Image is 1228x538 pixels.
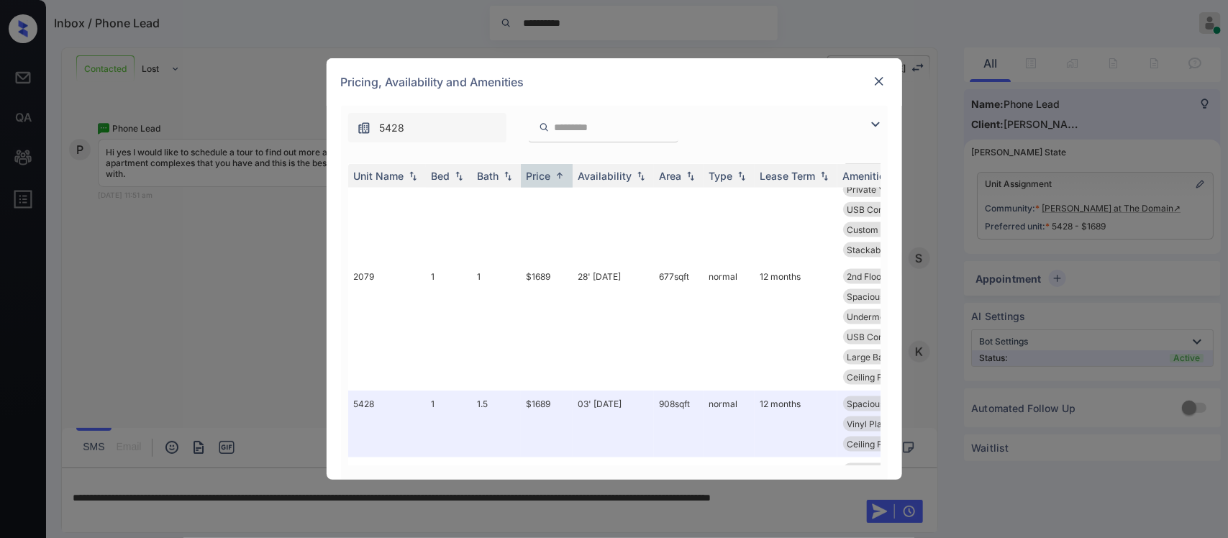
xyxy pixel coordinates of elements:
span: Vinyl Plank - N... [847,419,914,429]
td: $1689 [521,391,573,457]
div: Bath [478,170,499,182]
div: Lease Term [760,170,816,182]
span: Custom Closet [847,224,907,235]
td: 1.5 [472,391,521,457]
td: normal [704,136,755,263]
span: USB Compatible ... [847,332,923,342]
td: 30' [DATE] [573,136,654,263]
img: sorting [634,171,648,181]
span: Ceiling Fan [847,439,893,450]
div: Bed [432,170,450,182]
span: USB Compatible ... [847,204,923,215]
td: normal [704,263,755,391]
td: 677 sqft [654,263,704,391]
img: sorting [406,171,420,181]
td: 1 [426,136,472,263]
img: sorting [501,171,515,181]
td: 1 [426,263,472,391]
img: sorting [734,171,749,181]
td: 1 [472,263,521,391]
span: 5428 [380,120,405,136]
td: 2079 [348,263,426,391]
img: icon-zuma [357,121,371,135]
td: 1 [472,136,521,263]
span: Stackable washe... [847,245,924,255]
div: Price [527,170,551,182]
div: Pricing, Availability and Amenities [327,58,902,106]
img: sorting [552,170,567,181]
img: icon-zuma [867,116,884,133]
img: sorting [452,171,466,181]
div: Availability [578,170,632,182]
td: 1 [426,391,472,457]
td: 12 months [755,391,837,457]
div: Unit Name [354,170,404,182]
td: 5428 [348,391,426,457]
img: sorting [817,171,832,181]
span: Undermount Sink [847,311,919,322]
img: icon-zuma [539,121,550,134]
img: close [872,74,886,88]
td: 6133 [348,136,426,263]
td: 12 months [755,263,837,391]
td: $1684 [521,136,573,263]
td: 28' [DATE] [573,263,654,391]
td: 12 months [755,136,837,263]
div: Amenities [843,170,891,182]
div: Area [660,170,682,182]
img: sorting [683,171,698,181]
span: 2nd Floor [847,271,886,282]
span: Large Balcony [847,352,906,363]
td: 629 sqft [654,136,704,263]
div: Type [709,170,733,182]
td: $1689 [521,263,573,391]
td: 03' [DATE] [573,391,654,457]
span: Spacious Closet [847,398,913,409]
span: Ceiling Fan [847,372,893,383]
span: Private Yard - ... [847,184,913,195]
td: normal [704,391,755,457]
td: 908 sqft [654,391,704,457]
span: Spacious Closet [847,291,913,302]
